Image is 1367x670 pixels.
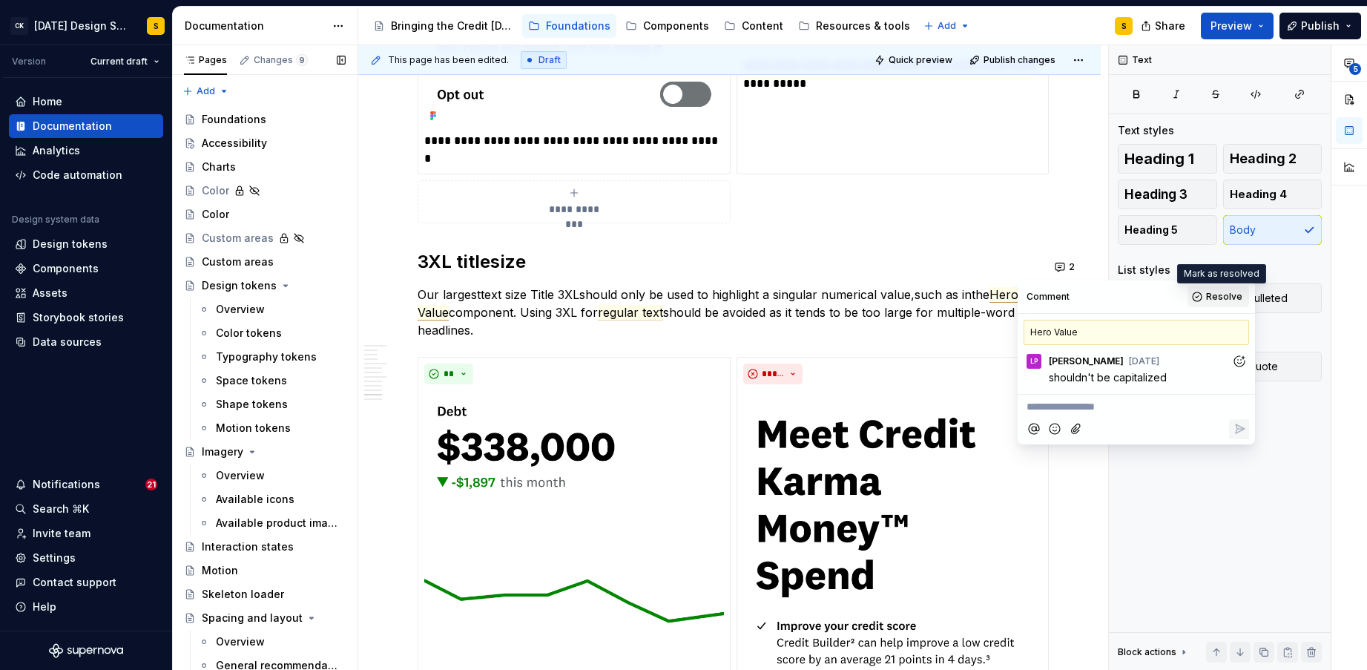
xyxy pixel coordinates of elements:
[9,90,163,114] a: Home
[33,335,102,349] div: Data sources
[33,526,90,541] div: Invite team
[33,477,100,492] div: Notifications
[1223,144,1322,174] button: Heading 2
[984,54,1055,66] span: Publish changes
[9,139,163,162] a: Analytics
[202,539,294,554] div: Interaction states
[643,19,709,33] div: Components
[1121,20,1127,32] div: S
[1279,13,1361,39] button: Publish
[192,345,352,369] a: Typography tokens
[1230,151,1297,166] span: Heading 2
[1069,261,1075,273] span: 2
[154,20,159,32] div: S
[178,440,352,464] a: Imagery
[178,582,352,606] a: Skeleton loader
[1349,63,1361,75] span: 5
[33,261,99,276] div: Components
[1223,352,1322,381] button: Quote
[1045,419,1065,439] button: Add emoji
[1024,419,1044,439] button: Mention someone
[792,14,916,38] a: Resources & tools
[1230,291,1288,306] span: Bulleted
[178,274,352,298] a: Design tokens
[1124,187,1188,202] span: Heading 3
[202,587,284,602] div: Skeleton loader
[1124,223,1178,237] span: Heading 5
[919,16,975,36] button: Add
[216,634,265,649] div: Overview
[1118,123,1174,138] div: Text styles
[202,160,236,174] div: Charts
[178,131,352,155] a: Accessibility
[33,575,116,590] div: Contact support
[185,19,325,33] div: Documentation
[202,231,274,246] div: Custom areas
[192,487,352,511] a: Available icons
[178,226,352,250] a: Custom areas
[33,502,89,516] div: Search ⌘K
[178,535,352,559] a: Interaction states
[1229,351,1249,371] button: Add reaction
[145,479,157,490] span: 21
[1024,395,1249,415] div: Composer editor
[619,14,715,38] a: Components
[192,416,352,440] a: Motion tokens
[9,571,163,594] button: Contact support
[742,19,783,33] div: Content
[202,563,238,578] div: Motion
[192,369,352,393] a: Space tokens
[202,278,277,293] div: Design tokens
[1230,187,1287,202] span: Heading 4
[538,54,561,66] span: Draft
[418,250,1041,274] h2: 3XL title
[1133,13,1195,39] button: Share
[965,50,1062,70] button: Publish changes
[184,54,227,66] div: Pages
[1301,19,1340,33] span: Publish
[1118,642,1190,663] div: Block actions
[33,237,108,252] div: Design tokens
[1118,263,1170,277] div: List styles
[9,306,163,329] a: Storybook stories
[202,136,267,151] div: Accessibility
[9,114,163,138] a: Documentation
[9,163,163,187] a: Code automation
[216,421,291,436] div: Motion tokens
[1049,371,1167,384] span: shouldn't be capitalized
[202,611,303,625] div: Spacing and layout
[9,330,163,354] a: Data sources
[1030,355,1038,367] div: LP
[9,232,163,256] a: Design tokens
[1027,291,1070,303] div: Comment
[1223,283,1322,313] button: Bulleted
[9,281,163,305] a: Assets
[418,287,1022,321] span: Hero Value
[33,143,80,158] div: Analytics
[216,302,265,317] div: Overview
[33,551,76,565] div: Settings
[1049,355,1124,367] span: [PERSON_NAME]
[889,54,952,66] span: Quick preview
[216,349,317,364] div: Typography tokens
[367,11,916,41] div: Page tree
[33,168,122,183] div: Code automation
[816,19,910,33] div: Resources & tools
[192,321,352,345] a: Color tokens
[388,54,509,66] span: This page has been edited.
[1210,19,1252,33] span: Preview
[178,108,352,131] a: Foundations
[870,50,959,70] button: Quick preview
[216,516,338,531] div: Available product imagery
[216,326,282,341] div: Color tokens
[3,10,169,42] button: CK[DATE] Design SystemS
[33,600,56,614] div: Help
[202,183,229,198] div: Color
[9,497,163,521] button: Search ⌘K
[202,112,266,127] div: Foundations
[1118,180,1217,209] button: Heading 3
[1050,257,1081,277] button: 2
[1067,419,1087,439] button: Attach files
[391,19,513,33] div: Bringing the Credit [DATE] brand to life across products
[1124,151,1194,166] span: Heading 1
